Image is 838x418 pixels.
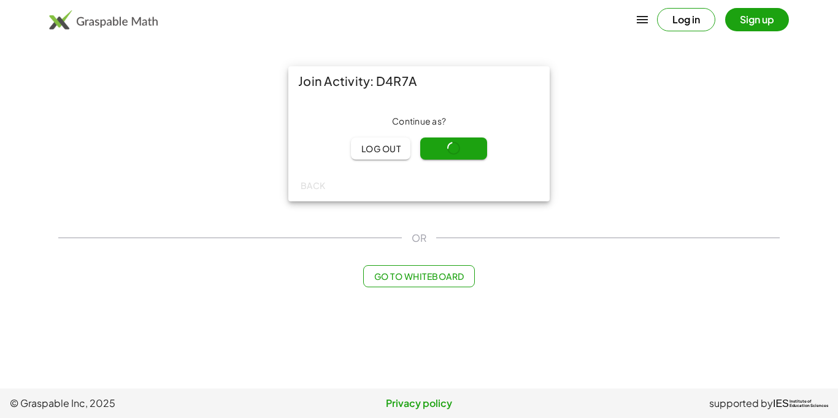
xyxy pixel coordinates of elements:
button: Sign up [725,8,789,31]
span: Institute of Education Sciences [790,400,828,408]
div: Join Activity: D4R7A [288,66,550,96]
a: IESInstitute ofEducation Sciences [773,396,828,411]
button: Log in [657,8,715,31]
span: IES [773,398,789,409]
span: OR [412,231,426,246]
button: Log out [351,137,410,160]
span: © Graspable Inc, 2025 [10,396,283,411]
span: supported by [709,396,773,411]
span: Go to Whiteboard [374,271,464,282]
span: Log out [361,143,401,154]
button: Go to Whiteboard [363,265,474,287]
div: Continue as ? [298,115,540,128]
a: Privacy policy [283,396,556,411]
